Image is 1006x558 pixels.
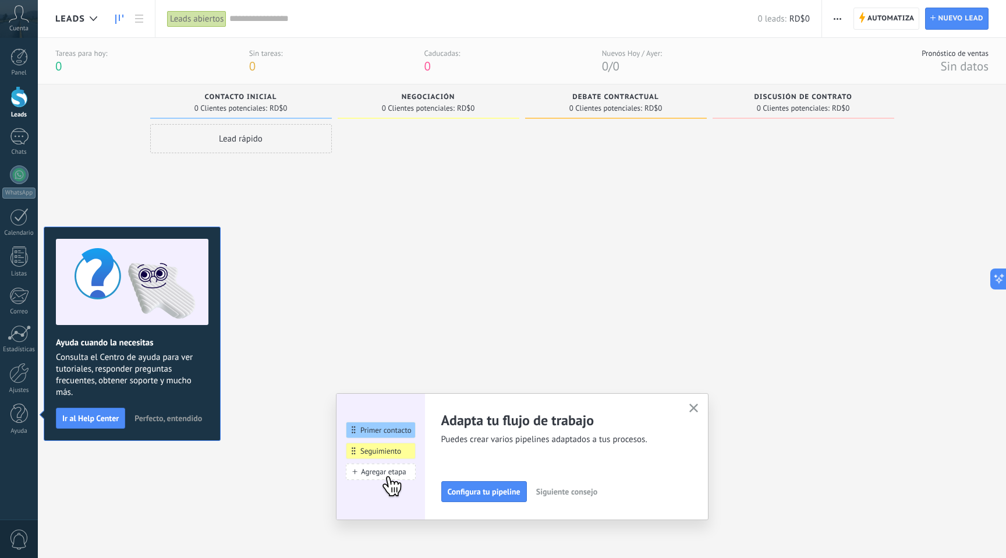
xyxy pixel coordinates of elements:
[441,434,675,446] span: Puedes crear varios pipelines adaptados a tus procesos.
[757,105,830,112] span: 0 Clientes potenciales:
[754,93,852,101] span: Discusión de contrato
[832,105,849,112] span: RD$0
[789,13,810,24] span: RD$0
[441,481,527,502] button: Configura tu pipeline
[56,337,208,348] h2: Ayuda cuando la necesitas
[853,8,920,30] a: Automatiza
[2,308,36,316] div: Correo
[922,48,989,58] div: Pronóstico de ventas
[109,8,129,30] a: Leads
[602,58,608,74] span: 0
[167,10,226,27] div: Leads abiertos
[249,48,283,58] div: Sin tareas:
[531,483,603,500] button: Siguiente consejo
[55,58,62,74] span: 0
[56,408,125,429] button: Ir al Help Center
[55,48,107,58] div: Tareas para hoy:
[938,8,983,29] span: Nuevo lead
[613,58,619,74] span: 0
[382,105,455,112] span: 0 Clientes potenciales:
[150,124,332,153] div: Lead rápido
[457,105,474,112] span: RD$0
[270,105,287,112] span: RD$0
[448,488,520,496] span: Configura tu pipeline
[2,149,36,156] div: Chats
[2,69,36,77] div: Panel
[249,58,256,74] span: 0
[424,48,461,58] div: Caducadas:
[2,270,36,278] div: Listas
[2,229,36,237] div: Calendario
[343,93,513,103] div: Negociación
[2,387,36,394] div: Ajustes
[2,111,36,119] div: Leads
[940,58,989,74] span: Sin datos
[424,58,431,74] span: 0
[2,188,36,199] div: WhatsApp
[56,352,208,398] span: Consulta el Centro de ayuda para ver tutoriales, responder preguntas frecuentes, obtener soporte ...
[608,58,612,74] span: /
[2,346,36,354] div: Estadísticas
[129,8,149,30] a: Lista
[441,411,675,429] h2: Adapta tu flujo de trabajo
[829,8,846,30] button: Más
[569,105,642,112] span: 0 Clientes potenciales:
[9,25,29,33] span: Cuenta
[62,414,119,422] span: Ir al Help Center
[644,105,662,112] span: RD$0
[129,409,207,427] button: Perfecto, entendido
[718,93,888,103] div: Discusión de contrato
[156,93,326,103] div: Contacto inicial
[867,8,915,29] span: Automatiza
[2,428,36,435] div: Ayuda
[402,93,455,101] span: Negociación
[536,488,597,496] span: Siguiente consejo
[134,414,202,422] span: Perfecto, entendido
[602,48,662,58] div: Nuevos Hoy / Ayer:
[925,8,989,30] a: Nuevo lead
[531,93,701,103] div: Debate contractual
[205,93,277,101] span: Contacto inicial
[758,13,787,24] span: 0 leads:
[194,105,267,112] span: 0 Clientes potenciales:
[55,13,85,24] span: Leads
[572,93,658,101] span: Debate contractual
